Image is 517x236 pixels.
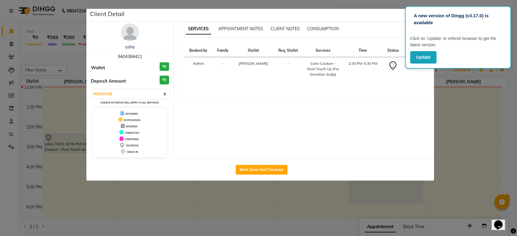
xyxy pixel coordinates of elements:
span: UPCOMING [125,112,138,115]
img: avatar [121,23,139,41]
span: APPOINTMENT NOTES [218,26,263,31]
th: Status [383,44,403,57]
span: COMPLETED [125,131,139,134]
small: Change in status will apply to all services. [100,101,159,104]
td: - [212,57,233,81]
p: A new version of Dingg (v3.17.0) is available [414,12,502,26]
span: CONFIRMED [124,138,139,141]
iframe: chat widget [492,212,511,230]
span: TENTATIVE [126,144,139,147]
span: Wallet [91,64,105,71]
h5: Client Detail [90,9,124,18]
span: SERVICES [186,24,211,34]
span: DROPPED [126,125,138,128]
span: CHECK-IN [127,150,138,153]
a: usha [125,44,134,50]
span: CLIENT NOTES [270,26,300,31]
span: 9404384421 [118,54,142,59]
button: Update [410,51,436,64]
button: Mark Done And Checkout [236,165,287,175]
th: Booked by [184,44,212,57]
th: Req. Stylist [273,44,303,57]
h3: ₹0 [160,76,169,84]
div: Color Couture - Root Touch Up (For Sensitive Scalp) [307,61,340,77]
span: IN PROGRESS [124,119,140,122]
th: Services [303,44,343,57]
th: Stylist [233,44,273,57]
td: - [273,57,303,81]
span: Deposit Amount [91,78,126,85]
span: CONSUMPTION [307,26,339,31]
th: Time [343,44,383,57]
th: Family [212,44,233,57]
td: 2:30 PM-3:30 PM [343,57,383,81]
td: Admin [184,57,212,81]
h3: ₹0 [160,62,169,71]
p: Click on ‘Update’ or refersh browser to get the latest version. [410,35,506,48]
span: [PERSON_NAME] [239,61,268,66]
